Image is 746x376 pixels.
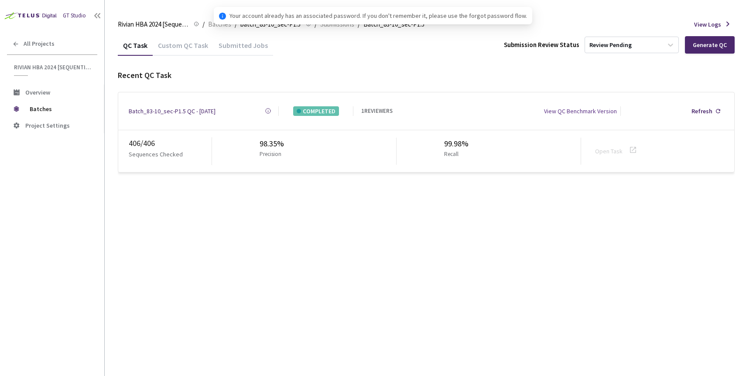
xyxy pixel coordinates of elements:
a: Batches [206,19,233,29]
span: Rivian HBA 2024 [Sequential] [14,64,92,71]
p: Precision [260,150,281,159]
span: Batches [30,100,89,118]
div: COMPLETED [293,106,339,116]
span: All Projects [24,40,55,47]
div: View QC Benchmark Version [544,106,617,116]
a: Submissions [318,19,356,29]
span: Your account already has an associated password. If you don't remember it, please use the forgot ... [229,11,527,20]
div: Review Pending [589,41,632,49]
span: Overview [25,88,50,96]
p: Sequences Checked [129,149,183,159]
li: / [202,19,205,30]
span: info-circle [219,13,226,20]
div: 99.98% [444,138,469,150]
div: 98.35% [260,138,285,150]
a: Open Task [595,147,623,155]
span: View Logs [694,20,721,29]
span: Batches [208,19,231,30]
div: Refresh [691,106,712,116]
div: Submission Review Status [504,40,579,50]
span: Project Settings [25,122,70,129]
div: 1 REVIEWERS [361,107,393,115]
div: QC Task [118,41,153,56]
span: Rivian HBA 2024 [Sequential] [118,19,188,30]
div: Submitted Jobs [213,41,273,56]
div: GT Studio [63,11,86,20]
div: Generate QC [693,41,727,48]
div: Custom QC Task [153,41,213,56]
a: Batch_83-10_sec-P1.5 QC - [DATE] [129,106,216,116]
div: 406 / 406 [129,137,212,149]
div: Recent QC Task [118,69,735,81]
p: Recall [444,150,465,159]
